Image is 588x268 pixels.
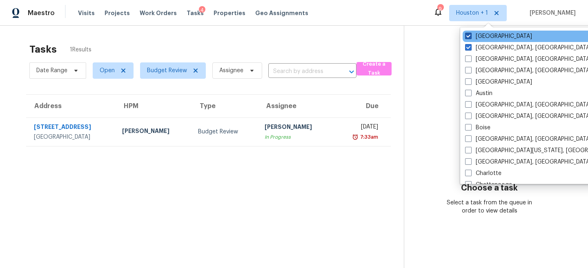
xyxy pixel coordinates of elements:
div: [PERSON_NAME] [122,127,185,137]
th: Type [192,95,258,117]
label: Charlotte [465,169,501,177]
span: Assignee [219,66,243,75]
div: In Progress [265,133,327,141]
span: 1 Results [70,46,91,54]
div: 7:33am [359,133,378,141]
button: Open [346,66,357,78]
div: [STREET_ADDRESS] [34,123,109,133]
div: [PERSON_NAME] [265,123,327,133]
span: Visits [78,9,95,17]
span: Geo Assignments [255,9,308,17]
input: Search by address [268,65,334,78]
th: HPM [116,95,192,117]
span: Date Range [36,66,67,75]
div: Select a task from the queue in order to view details [447,199,532,215]
h3: Choose a task [461,184,518,192]
span: Budget Review [147,66,187,75]
span: Open [100,66,115,75]
th: Due [334,95,391,117]
label: [GEOGRAPHIC_DATA] [465,78,532,86]
label: Boise [465,124,490,132]
span: Work Orders [140,9,177,17]
span: Tasks [187,10,204,16]
span: [PERSON_NAME] [526,9,576,17]
div: [GEOGRAPHIC_DATA] [34,133,109,141]
th: Assignee [258,95,334,117]
span: Projects [105,9,130,17]
div: 9 [437,5,443,13]
label: Austin [465,89,492,97]
div: [DATE] [341,123,378,133]
button: Create a Task [356,62,392,75]
div: 4 [199,6,205,14]
span: Maestro [28,9,55,17]
span: Properties [214,9,245,17]
span: Create a Task [361,60,388,78]
h2: Tasks [29,45,57,53]
th: Address [26,95,116,117]
label: [GEOGRAPHIC_DATA] [465,32,532,40]
div: Budget Review [198,128,252,136]
span: Houston + 1 [456,9,488,17]
label: Chattanooga [465,181,512,189]
img: Overdue Alarm Icon [352,133,359,141]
